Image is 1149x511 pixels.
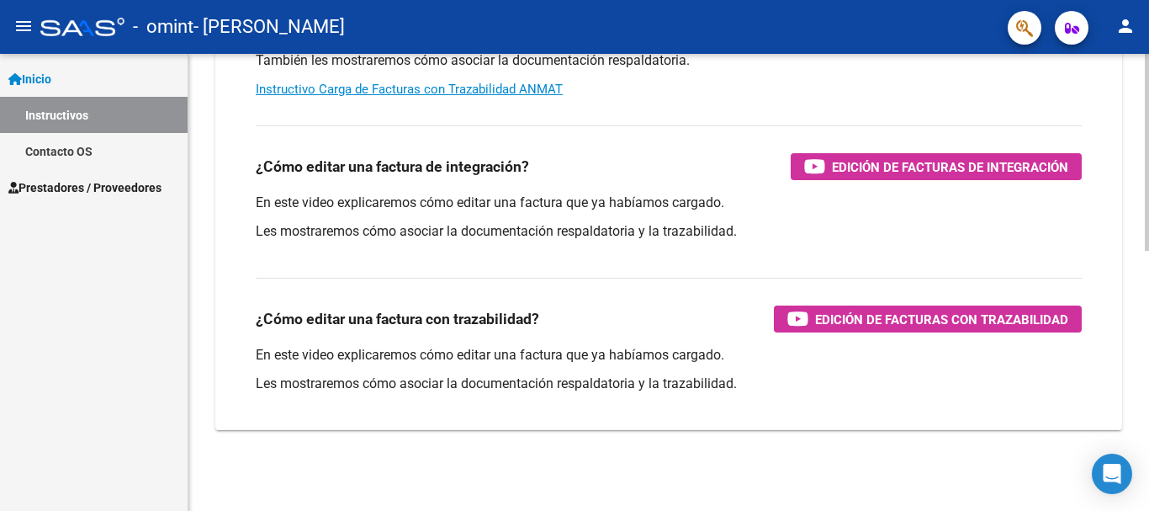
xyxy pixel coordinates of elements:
[815,309,1068,330] span: Edición de Facturas con Trazabilidad
[791,153,1082,180] button: Edición de Facturas de integración
[256,194,1082,212] p: En este video explicaremos cómo editar una factura que ya habíamos cargado.
[256,51,1082,70] p: También les mostraremos cómo asociar la documentación respaldatoria.
[133,8,193,45] span: - omint
[193,8,345,45] span: - [PERSON_NAME]
[256,222,1082,241] p: Les mostraremos cómo asociar la documentación respaldatoria y la trazabilidad.
[8,178,161,197] span: Prestadores / Proveedores
[1092,454,1132,494] div: Open Intercom Messenger
[256,155,529,178] h3: ¿Cómo editar una factura de integración?
[256,82,563,97] a: Instructivo Carga de Facturas con Trazabilidad ANMAT
[256,307,539,331] h3: ¿Cómo editar una factura con trazabilidad?
[256,375,1082,393] p: Les mostraremos cómo asociar la documentación respaldatoria y la trazabilidad.
[774,306,1082,333] button: Edición de Facturas con Trazabilidad
[1115,16,1136,36] mat-icon: person
[13,16,34,36] mat-icon: menu
[8,70,51,88] span: Inicio
[832,157,1068,178] span: Edición de Facturas de integración
[256,346,1082,365] p: En este video explicaremos cómo editar una factura que ya habíamos cargado.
